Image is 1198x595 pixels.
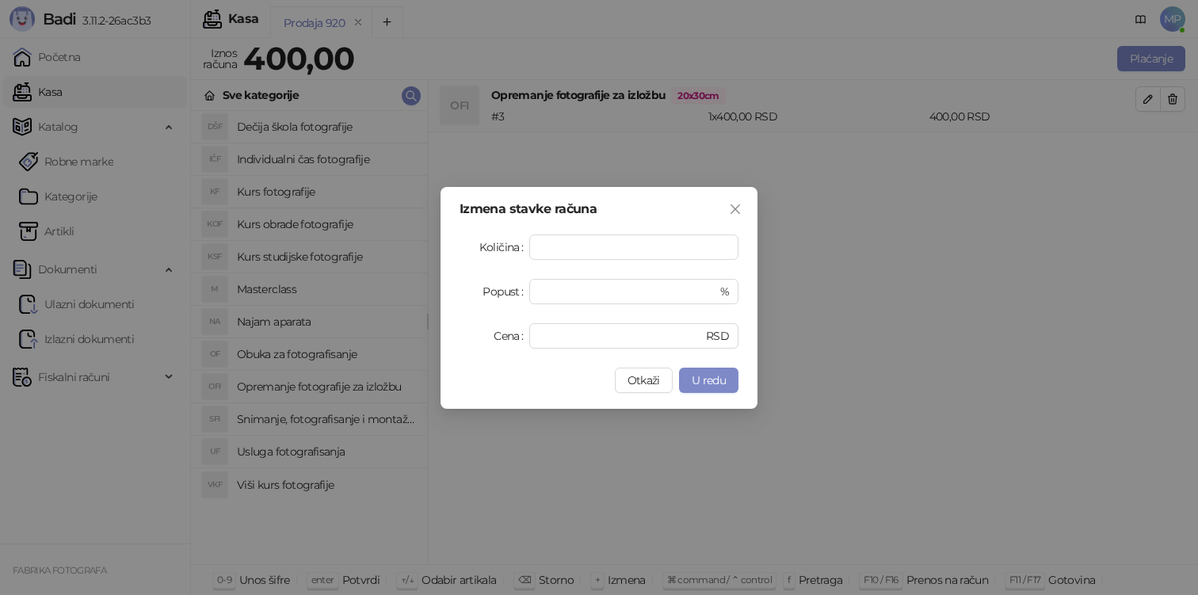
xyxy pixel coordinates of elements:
div: Izmena stavke računa [460,203,738,215]
input: Cena [539,324,703,348]
input: Količina [530,235,738,259]
span: Otkaži [628,373,660,387]
span: close [729,203,742,215]
span: Zatvori [723,203,748,215]
label: Popust [483,279,529,304]
button: Close [723,196,748,222]
input: Popust [539,280,717,303]
button: Otkaži [615,368,673,393]
label: Količina [479,235,529,260]
span: U redu [692,373,726,387]
button: U redu [679,368,738,393]
label: Cena [494,323,529,349]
